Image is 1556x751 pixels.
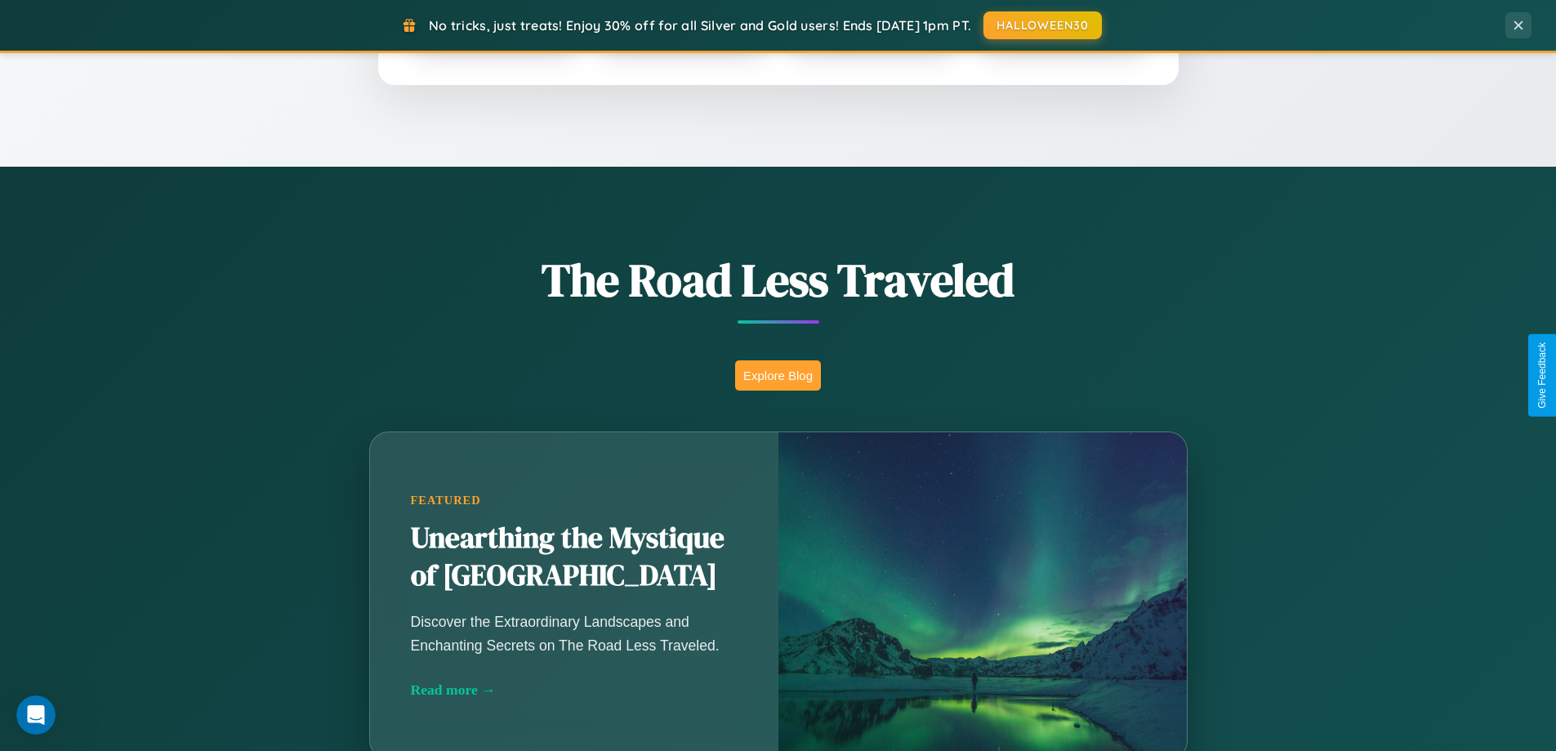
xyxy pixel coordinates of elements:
p: Discover the Extraordinary Landscapes and Enchanting Secrets on The Road Less Traveled. [411,610,738,656]
span: No tricks, just treats! Enjoy 30% off for all Silver and Gold users! Ends [DATE] 1pm PT. [429,17,971,34]
button: Explore Blog [735,360,821,391]
div: Featured [411,494,738,507]
h2: Unearthing the Mystique of [GEOGRAPHIC_DATA] [411,520,738,595]
div: Give Feedback [1536,342,1548,409]
h1: The Road Less Traveled [288,248,1268,311]
iframe: Intercom live chat [16,695,56,735]
div: Read more → [411,682,738,699]
button: HALLOWEEN30 [983,11,1102,39]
